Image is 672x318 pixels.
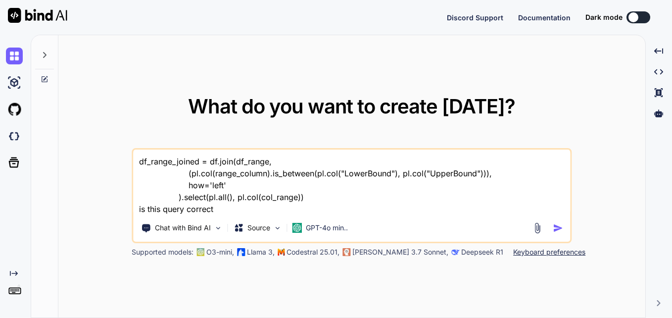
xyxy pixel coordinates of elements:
p: [PERSON_NAME] 3.7 Sonnet, [352,247,448,257]
p: GPT-4o min.. [306,223,348,233]
p: Llama 3, [247,247,275,257]
img: GPT-4 [196,248,204,256]
img: GPT-4o mini [292,223,302,233]
p: Keyboard preferences [513,247,585,257]
span: What do you want to create [DATE]? [188,94,515,118]
img: githubLight [6,101,23,118]
p: Codestral 25.01, [287,247,339,257]
img: Mistral-AI [278,249,285,256]
p: Supported models: [132,247,193,257]
img: claude [342,248,350,256]
textarea: df_range_joined = df.join(df_range, (pl.col(range_column).is_between(pl.col("LowerBound"), pl.col... [133,150,570,215]
img: ai-studio [6,74,23,91]
span: Discord Support [447,13,503,22]
img: Bind AI [8,8,67,23]
span: Dark mode [585,12,623,22]
img: Pick Tools [214,224,222,232]
img: Pick Models [273,224,282,232]
img: darkCloudIdeIcon [6,128,23,145]
img: attachment [532,222,543,234]
button: Documentation [518,12,571,23]
p: Chat with Bind AI [155,223,211,233]
img: claude [451,248,459,256]
img: chat [6,48,23,64]
p: O3-mini, [206,247,234,257]
img: icon [553,223,564,233]
span: Documentation [518,13,571,22]
p: Source [247,223,270,233]
button: Discord Support [447,12,503,23]
p: Deepseek R1 [461,247,503,257]
img: Llama2 [237,248,245,256]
